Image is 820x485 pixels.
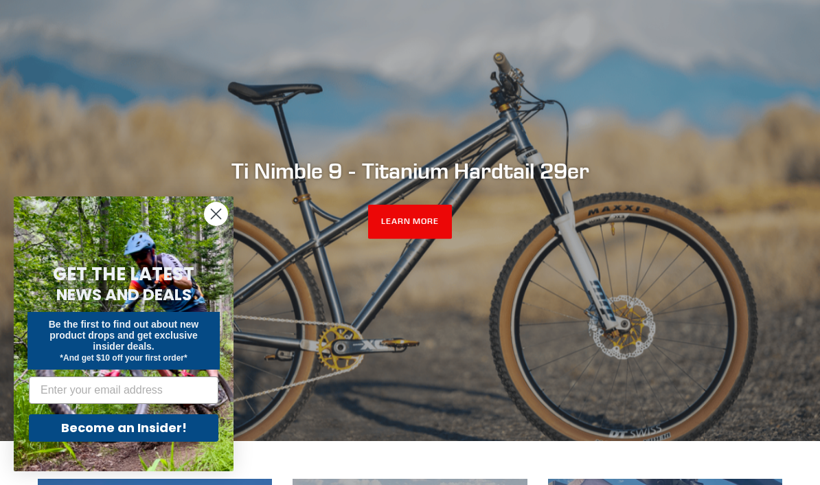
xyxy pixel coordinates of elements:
span: GET THE LATEST [53,262,194,286]
h2: Ti Nimble 9 - Titanium Hardtail 29er [38,158,782,184]
button: Become an Insider! [29,414,218,442]
button: Close dialog [204,202,228,226]
input: Enter your email address [29,376,218,404]
a: LEARN MORE [368,205,453,239]
span: Be the first to find out about new product drops and get exclusive insider deals. [49,319,199,352]
span: NEWS AND DEALS [56,284,192,306]
span: *And get $10 off your first order* [60,353,187,363]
